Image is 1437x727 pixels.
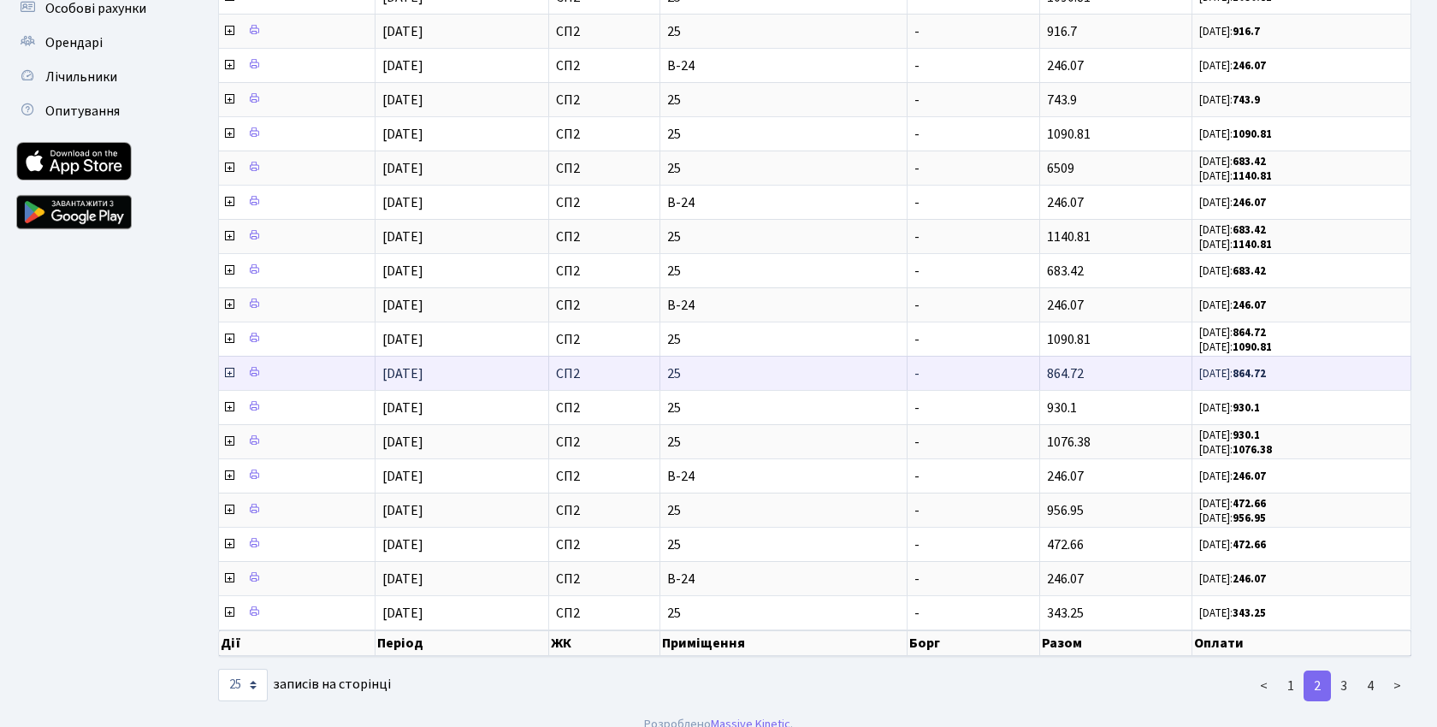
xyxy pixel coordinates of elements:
span: 246.07 [1047,467,1084,486]
span: СП2 [556,606,653,620]
span: 864.72 [1047,364,1084,383]
b: 916.7 [1233,24,1260,39]
span: - [914,399,920,417]
span: СП2 [556,401,653,415]
span: 25 [667,25,900,38]
small: [DATE]: [1199,606,1266,621]
span: [DATE] [382,467,423,486]
a: Опитування [9,94,180,128]
span: - [914,433,920,452]
span: Орендарі [45,33,103,52]
span: [DATE] [382,125,423,144]
span: - [914,125,920,144]
b: 864.72 [1233,325,1266,340]
small: [DATE]: [1199,237,1272,252]
select: записів на сторінці [218,669,268,701]
span: 246.07 [1047,570,1084,588]
small: [DATE]: [1199,442,1272,458]
b: 246.07 [1233,195,1266,210]
span: 683.42 [1047,262,1084,281]
b: 1090.81 [1233,340,1272,355]
small: [DATE]: [1199,366,1266,381]
th: Разом [1040,630,1192,656]
span: [DATE] [382,296,423,315]
b: 1140.81 [1233,237,1272,252]
span: 1140.81 [1047,228,1091,246]
span: В-24 [667,59,900,73]
small: [DATE]: [1199,428,1260,443]
span: - [914,535,920,554]
span: СП2 [556,435,653,449]
span: СП2 [556,538,653,552]
b: 1090.81 [1233,127,1272,142]
b: 743.9 [1233,92,1260,108]
span: СП2 [556,162,653,175]
span: - [914,159,920,178]
span: [DATE] [382,262,423,281]
a: 1 [1277,671,1304,701]
a: > [1383,671,1411,701]
span: 25 [667,606,900,620]
span: [DATE] [382,228,423,246]
a: 4 [1357,671,1384,701]
th: Борг [908,630,1040,656]
span: СП2 [556,470,653,483]
small: [DATE]: [1199,154,1266,169]
span: Опитування [45,102,120,121]
span: - [914,330,920,349]
span: 25 [667,127,900,141]
span: 916.7 [1047,22,1077,41]
b: 246.07 [1233,58,1266,74]
span: [DATE] [382,159,423,178]
th: ЖК [549,630,660,656]
span: [DATE] [382,22,423,41]
span: [DATE] [382,399,423,417]
span: 25 [667,367,900,381]
span: 956.95 [1047,501,1084,520]
small: [DATE]: [1199,168,1272,184]
span: 25 [667,264,900,278]
span: - [914,296,920,315]
b: 683.42 [1233,263,1266,279]
b: 343.25 [1233,606,1266,621]
b: 1140.81 [1233,168,1272,184]
span: - [914,364,920,383]
span: 25 [667,401,900,415]
b: 956.95 [1233,511,1266,526]
span: СП2 [556,127,653,141]
span: 6509 [1047,159,1074,178]
span: 743.9 [1047,91,1077,109]
small: [DATE]: [1199,58,1266,74]
b: 683.42 [1233,154,1266,169]
span: СП2 [556,196,653,210]
b: 1076.38 [1233,442,1272,458]
small: [DATE]: [1199,496,1266,511]
span: Лічильники [45,68,117,86]
span: 25 [667,93,900,107]
span: В-24 [667,298,900,312]
small: [DATE]: [1199,511,1266,526]
span: [DATE] [382,56,423,75]
small: [DATE]: [1199,571,1266,587]
span: [DATE] [382,193,423,212]
b: 683.42 [1233,222,1266,238]
span: СП2 [556,367,653,381]
span: СП2 [556,504,653,517]
b: 246.07 [1233,469,1266,484]
span: - [914,262,920,281]
span: [DATE] [382,501,423,520]
a: Лічильники [9,60,180,94]
th: Дії [219,630,376,656]
span: СП2 [556,230,653,244]
small: [DATE]: [1199,127,1272,142]
span: СП2 [556,298,653,312]
a: 3 [1330,671,1357,701]
span: 25 [667,333,900,346]
small: [DATE]: [1199,340,1272,355]
span: В-24 [667,196,900,210]
a: 2 [1304,671,1331,701]
th: Приміщення [660,630,908,656]
small: [DATE]: [1199,92,1260,108]
small: [DATE]: [1199,222,1266,238]
span: [DATE] [382,604,423,623]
